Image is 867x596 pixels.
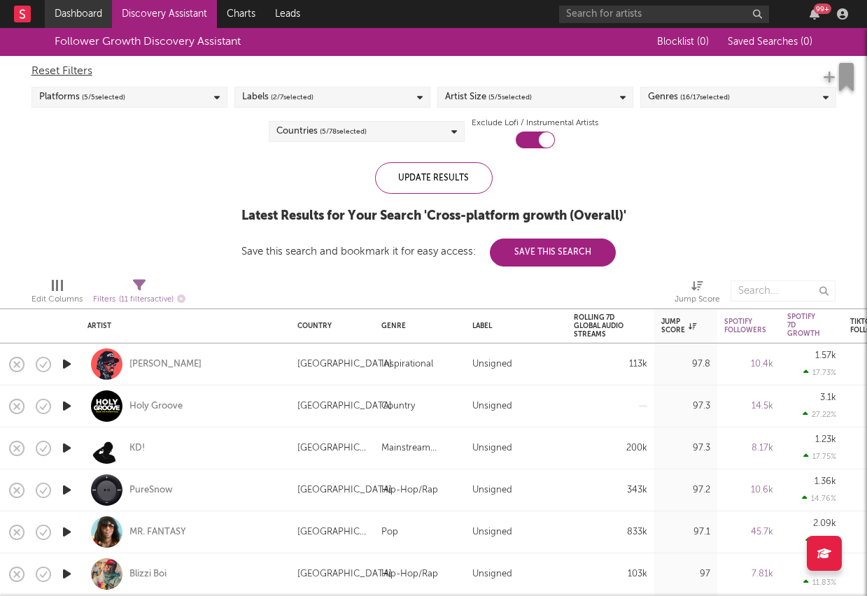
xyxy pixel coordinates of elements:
[810,8,819,20] button: 99+
[731,281,836,301] input: Search...
[574,440,647,457] div: 200k
[574,356,647,373] div: 113k
[93,274,185,314] div: Filters(11 filters active)
[242,89,313,106] div: Labels
[787,313,820,338] div: Spotify 7D Growth
[297,440,367,457] div: [GEOGRAPHIC_DATA]
[657,37,709,47] span: Blocklist
[82,89,125,106] span: ( 5 / 5 selected)
[297,398,392,415] div: [GEOGRAPHIC_DATA]
[472,440,512,457] div: Unsigned
[724,482,773,499] div: 10.6k
[675,274,720,314] div: Jump Score
[803,368,836,377] div: 17.73 %
[724,36,812,48] button: Saved Searches (0)
[815,477,836,486] div: 1.36k
[574,313,626,339] div: Rolling 7D Global Audio Streams
[129,568,167,581] a: Blizzi Boi
[802,494,836,503] div: 14.76 %
[724,440,773,457] div: 8.17k
[381,398,415,415] div: Country
[661,440,710,457] div: 97.3
[381,482,438,499] div: Hip-Hop/Rap
[381,440,458,457] div: Mainstream Electronic
[55,34,241,50] div: Follower Growth Discovery Assistant
[661,524,710,541] div: 97.1
[472,115,598,132] label: Exclude Lofi / Instrumental Artists
[129,484,173,497] a: PureSnow
[472,524,512,541] div: Unsigned
[297,356,392,373] div: [GEOGRAPHIC_DATA]
[119,296,174,304] span: ( 11 filters active)
[661,398,710,415] div: 97.3
[472,356,512,373] div: Unsigned
[39,89,125,106] div: Platforms
[801,37,812,47] span: ( 0 )
[574,524,647,541] div: 833k
[724,566,773,583] div: 7.81k
[375,162,493,194] div: Update Results
[803,410,836,419] div: 27.22 %
[648,89,730,106] div: Genres
[661,482,710,499] div: 97.2
[724,398,773,415] div: 14.5k
[815,435,836,444] div: 1.23k
[320,123,367,140] span: ( 5 / 78 selected)
[697,37,709,47] span: ( 0 )
[472,566,512,583] div: Unsigned
[129,358,202,371] a: [PERSON_NAME]
[241,246,616,257] div: Save this search and bookmark it for easy access:
[813,519,836,528] div: 2.09k
[297,524,367,541] div: [GEOGRAPHIC_DATA]
[724,524,773,541] div: 45.7k
[276,123,367,140] div: Countries
[574,566,647,583] div: 103k
[129,526,186,539] a: MR. FANTASY
[381,524,398,541] div: Pop
[31,291,83,308] div: Edit Columns
[445,89,532,106] div: Artist Size
[661,566,710,583] div: 97
[805,536,836,545] div: 4.79 %
[241,208,626,225] div: Latest Results for Your Search ' Cross-platform growth (Overall) '
[815,351,836,360] div: 1.57k
[680,89,730,106] span: ( 16 / 17 selected)
[488,89,532,106] span: ( 5 / 5 selected)
[675,291,720,308] div: Jump Score
[297,566,392,583] div: [GEOGRAPHIC_DATA]
[814,3,831,14] div: 99 +
[381,322,451,330] div: Genre
[472,482,512,499] div: Unsigned
[724,318,766,334] div: Spotify Followers
[381,356,433,373] div: Inspirational
[472,398,512,415] div: Unsigned
[297,322,360,330] div: Country
[574,482,647,499] div: 343k
[87,322,276,330] div: Artist
[129,400,183,413] a: Holy Groove
[129,442,145,455] a: KD!
[31,63,836,80] div: Reset Filters
[820,393,836,402] div: 3.1k
[472,322,553,330] div: Label
[490,239,616,267] button: Save This Search
[93,291,185,308] div: Filters
[297,482,392,499] div: [GEOGRAPHIC_DATA]
[724,356,773,373] div: 10.4k
[661,356,710,373] div: 97.8
[803,578,836,587] div: 11.83 %
[31,274,83,314] div: Edit Columns
[381,566,438,583] div: Hip-Hop/Rap
[271,89,313,106] span: ( 2 / 7 selected)
[803,452,836,461] div: 17.75 %
[661,318,696,334] div: Jump Score
[728,37,812,47] span: Saved Searches
[559,6,769,23] input: Search for artists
